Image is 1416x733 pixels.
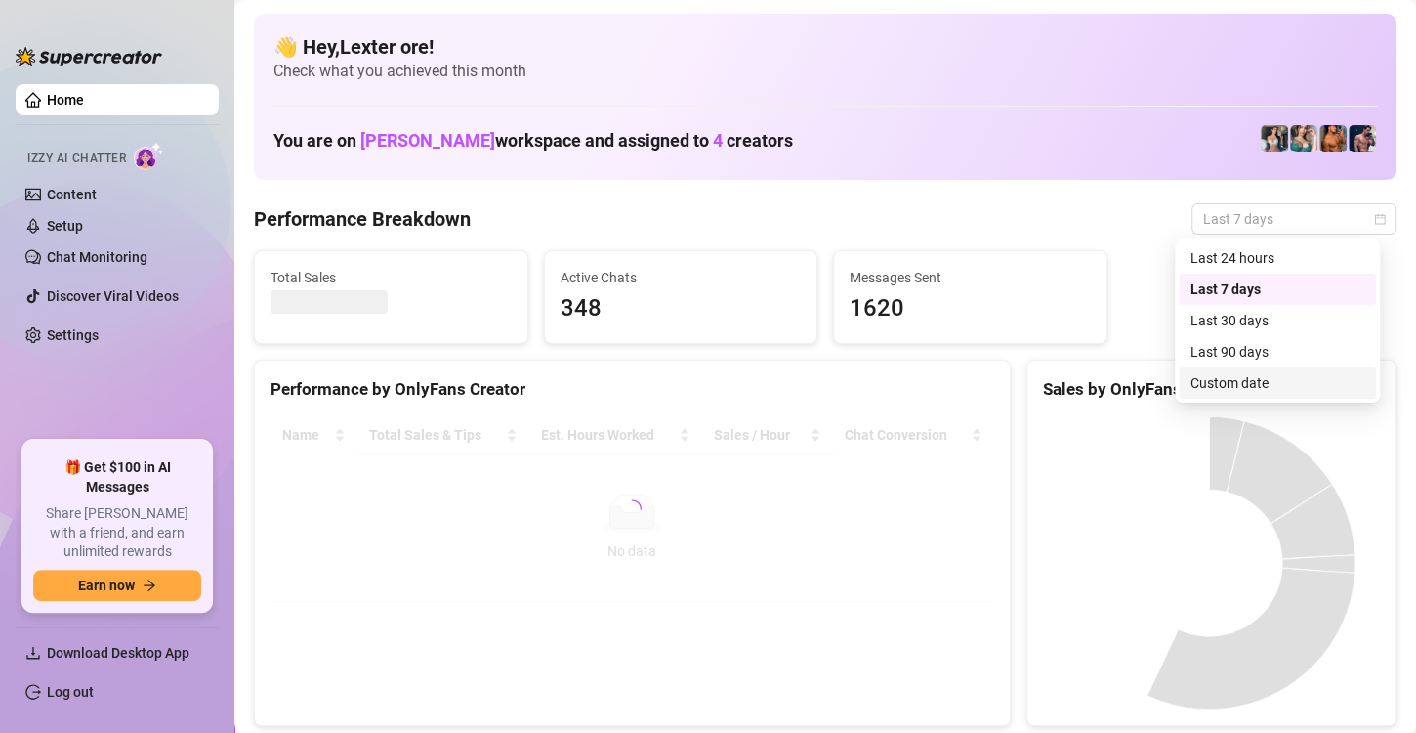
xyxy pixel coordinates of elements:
h4: Performance Breakdown [254,205,471,233]
span: Download Desktop App [47,645,189,661]
div: Last 30 days [1179,305,1376,336]
span: 348 [561,290,802,327]
div: Last 24 hours [1190,247,1364,269]
div: Last 24 hours [1179,242,1376,274]
h4: 👋 Hey, Lexter ore ! [273,33,1377,61]
a: Settings [47,327,99,343]
a: Discover Viral Videos [47,288,179,304]
span: 1620 [850,290,1091,327]
span: arrow-right [143,579,156,592]
span: Active Chats [561,267,802,288]
div: Custom date [1179,367,1376,399]
img: JG [1319,125,1347,152]
button: Earn nowarrow-right [33,570,201,601]
a: Content [47,187,97,202]
div: Custom date [1190,372,1364,394]
span: loading [619,496,646,523]
div: Last 90 days [1190,341,1364,363]
img: Katy [1261,125,1288,152]
span: 4 [713,130,723,151]
img: Axel [1349,125,1376,152]
div: Sales by OnlyFans Creator [1043,376,1380,403]
div: Performance by OnlyFans Creator [271,376,994,403]
img: logo-BBDzfeDw.svg [16,47,162,66]
span: Messages Sent [850,267,1091,288]
a: Log out [47,684,94,700]
div: Last 90 days [1179,336,1376,367]
span: calendar [1374,213,1386,225]
div: Last 30 days [1190,310,1364,331]
span: Izzy AI Chatter [27,150,126,168]
div: Last 7 days [1190,279,1364,300]
span: Share [PERSON_NAME] with a friend, and earn unlimited rewards [33,504,201,562]
h1: You are on workspace and assigned to creators [273,130,793,151]
a: Setup [47,218,83,234]
a: Chat Monitoring [47,249,147,265]
a: Home [47,92,84,108]
span: Last 7 days [1203,204,1385,234]
img: AI Chatter [134,142,164,170]
span: Earn now [78,578,135,593]
span: [PERSON_NAME] [360,130,495,151]
span: Total Sales [271,267,512,288]
span: Check what you achieved this month [273,61,1377,82]
div: Last 7 days [1179,274,1376,305]
img: Zaddy [1290,125,1317,152]
span: download [25,645,41,661]
span: 🎁 Get $100 in AI Messages [33,458,201,496]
